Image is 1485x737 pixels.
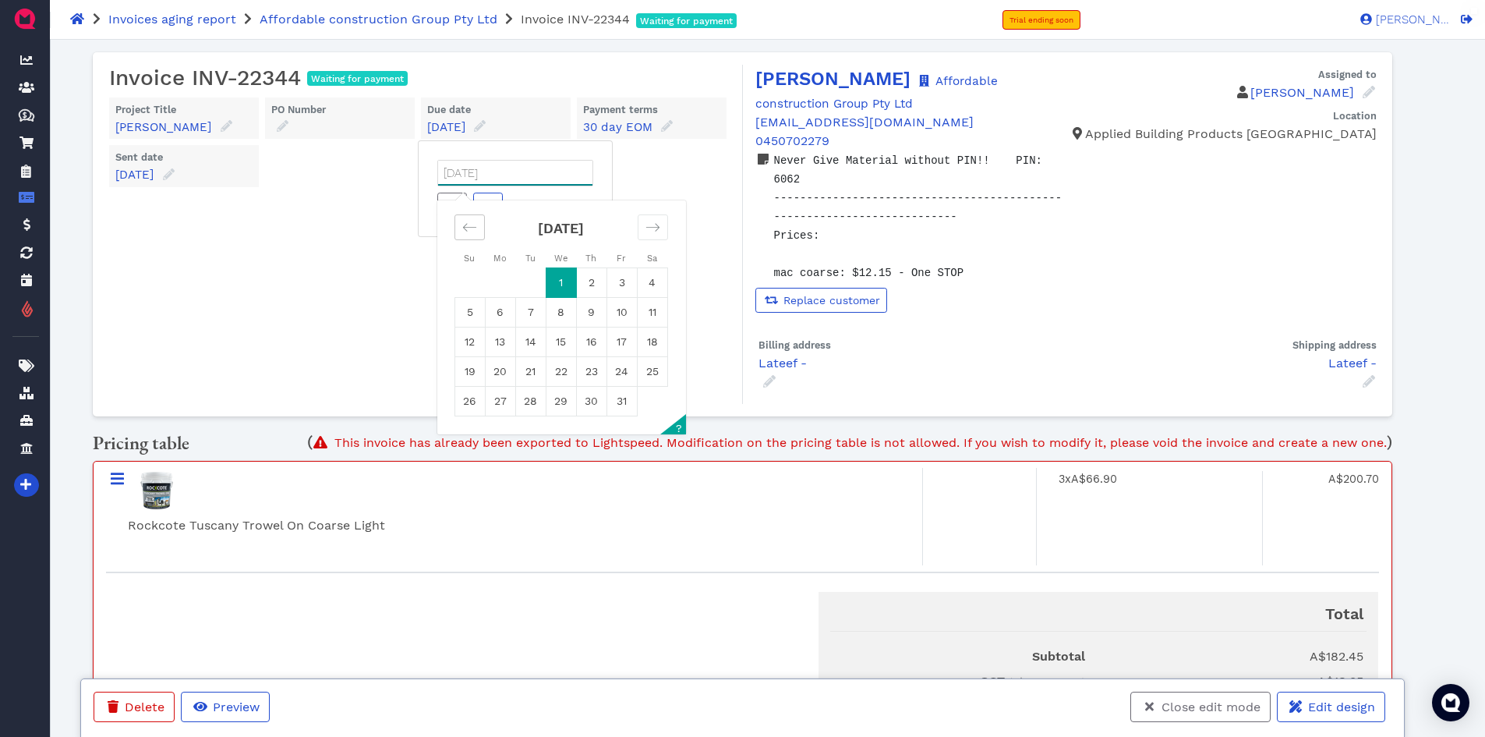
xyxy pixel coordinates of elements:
[576,387,606,416] td: Thursday, October 30, 2025
[638,214,668,240] div: Move forward to switch to the next month.
[311,74,404,83] span: Waiting for payment
[546,328,576,357] td: Wednesday, October 15, 2025
[660,414,686,434] button: Open the keyboard shortcuts panel.
[640,16,733,26] span: Waiting for payment
[576,268,606,298] td: Thursday, October 2, 2025
[576,357,606,387] td: Thursday, October 23, 2025
[576,328,606,357] td: Thursday, October 16, 2025
[1292,339,1377,351] span: Shipping address
[108,12,236,27] span: Invoices aging report
[437,200,686,434] div: Calendar
[1333,110,1377,122] span: Location
[1159,700,1260,714] span: Close edit mode
[774,154,1062,279] pre: Never Give Material without PIN!! PIN: 6062 -----------------------------------------------------...
[1310,649,1363,664] span: A$182.45
[554,253,567,264] small: We
[1002,10,1080,30] a: Trial ending soon
[115,151,163,163] span: Sent date
[454,387,485,416] td: Sunday, October 26, 2025
[637,328,667,357] td: Saturday, October 18, 2025
[758,354,1068,373] div: Lateef -
[23,111,27,119] tspan: $
[755,133,829,148] a: 0450702279
[427,104,471,115] span: Due date
[427,120,488,134] a: [DATE]
[538,220,584,236] strong: [DATE]
[515,298,546,328] td: Tuesday, October 7, 2025
[585,253,596,264] small: Th
[20,299,34,319] img: lightspeed_flame_logo.png
[1250,85,1377,100] a: [PERSON_NAME]
[1432,684,1469,721] div: Open Intercom Messenger
[454,328,485,357] td: Sunday, October 12, 2025
[454,298,485,328] td: Sunday, October 5, 2025
[115,168,154,182] span: [DATE]
[1071,471,1117,488] span: A$66.90
[438,161,592,186] input: Date
[637,298,667,328] td: Saturday, October 11, 2025
[115,168,176,182] a: [DATE]
[115,104,176,115] span: Project Title
[1065,471,1071,488] span: x
[583,120,675,134] a: 30 day EOM
[181,692,270,722] button: Preview
[755,115,974,129] a: [EMAIL_ADDRESS][DOMAIN_NAME]
[521,12,630,27] span: Invoice INV-22344
[493,253,507,264] small: Mo
[755,74,998,111] a: Affordable construction Group Pty Ltd
[93,431,189,455] span: Pricing table
[485,357,515,387] td: Monday, October 20, 2025
[1032,649,1085,664] span: Subtotal
[1306,700,1375,714] span: Edit design
[137,471,176,510] img: b0o1u6y1dxoxjtdjjnbp
[1009,16,1073,24] span: Trial ending soon
[606,357,637,387] td: Friday, October 24, 2025
[606,328,637,357] td: Friday, October 17, 2025
[1325,604,1363,623] span: Total
[1277,692,1385,722] button: Edit design
[1130,692,1271,722] button: Close edit mode
[115,120,234,134] a: [PERSON_NAME]
[546,298,576,328] td: Wednesday, October 8, 2025
[515,357,546,387] td: Tuesday, October 21, 2025
[1372,14,1450,26] span: [PERSON_NAME]
[647,253,657,264] small: Sa
[1059,471,1065,488] span: 3
[122,700,164,714] span: Delete
[1318,69,1377,80] span: Assigned to
[128,516,850,535] div: Rockcote Tuscany Trowel On Coarse Light
[606,298,637,328] td: Friday, October 10, 2025
[1328,473,1379,485] span: A$200.70
[271,104,326,115] span: PO Number
[454,214,485,240] div: Move backward to switch to the previous month.
[515,387,546,416] td: Tuesday, October 28, 2025
[617,253,626,264] small: Fr
[454,357,485,387] td: Sunday, October 19, 2025
[12,6,37,31] img: QuoteM_icon_flat.png
[637,268,667,298] td: Saturday, October 4, 2025
[758,339,831,351] span: Billing address
[758,354,1068,389] a: Lateef -
[1066,125,1377,144] p: Applied Building Products [GEOGRAPHIC_DATA]
[525,253,536,264] small: Tu
[515,328,546,357] td: Tuesday, October 14, 2025
[94,692,175,722] button: Delete
[1352,12,1450,26] a: [PERSON_NAME]
[755,288,888,313] a: Replace customer
[485,387,515,416] td: Monday, October 27, 2025
[546,387,576,416] td: Wednesday, October 29, 2025
[485,328,515,357] td: Monday, October 13, 2025
[109,65,301,91] span: Invoice INV-22344
[576,298,606,328] td: Thursday, October 9, 2025
[755,68,910,90] a: [PERSON_NAME]
[210,700,260,714] span: Preview
[464,253,475,264] small: Su
[606,268,637,298] td: Friday, October 3, 2025
[260,12,497,27] a: Affordable construction Group Pty Ltd
[1079,354,1377,389] a: Lateef -
[427,120,465,134] span: [DATE]
[637,357,667,387] td: Saturday, October 25, 2025
[307,432,1392,455] h5: ( )
[606,387,637,416] td: Friday, October 31, 2025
